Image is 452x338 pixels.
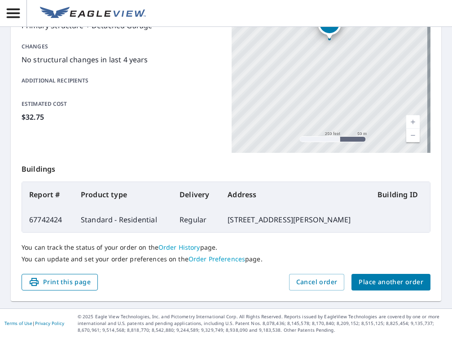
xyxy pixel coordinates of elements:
a: Current Level 17, Zoom Out [406,129,420,142]
p: No structural changes in last 4 years [22,54,221,65]
a: Order Preferences [189,255,245,263]
p: Estimated cost [22,100,221,108]
p: $32.75 [22,112,221,122]
th: Product type [74,182,172,207]
a: EV Logo [35,1,151,26]
td: [STREET_ADDRESS][PERSON_NAME] [220,207,370,232]
p: You can track the status of your order on the page. [22,243,430,251]
th: Delivery [172,182,220,207]
button: Cancel order [289,274,345,290]
span: Place another order [359,277,423,288]
th: Report # [22,182,74,207]
button: Place another order [351,274,430,290]
th: Building ID [370,182,430,207]
p: © 2025 Eagle View Technologies, Inc. and Pictometry International Corp. All Rights Reserved. Repo... [78,313,448,334]
p: | [4,321,64,326]
a: Current Level 17, Zoom In [406,115,420,129]
a: Privacy Policy [35,320,64,326]
th: Address [220,182,370,207]
span: Cancel order [296,277,338,288]
p: You can update and set your order preferences on the page. [22,255,430,263]
p: Additional recipients [22,77,221,85]
img: EV Logo [40,7,146,20]
p: Buildings [22,153,430,182]
td: Regular [172,207,220,232]
p: Changes [22,43,221,51]
button: Print this page [22,274,98,290]
td: Standard - Residential [74,207,172,232]
td: 67742424 [22,207,74,232]
a: Order History [158,243,200,251]
span: Print this page [29,277,91,288]
a: Terms of Use [4,320,32,326]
